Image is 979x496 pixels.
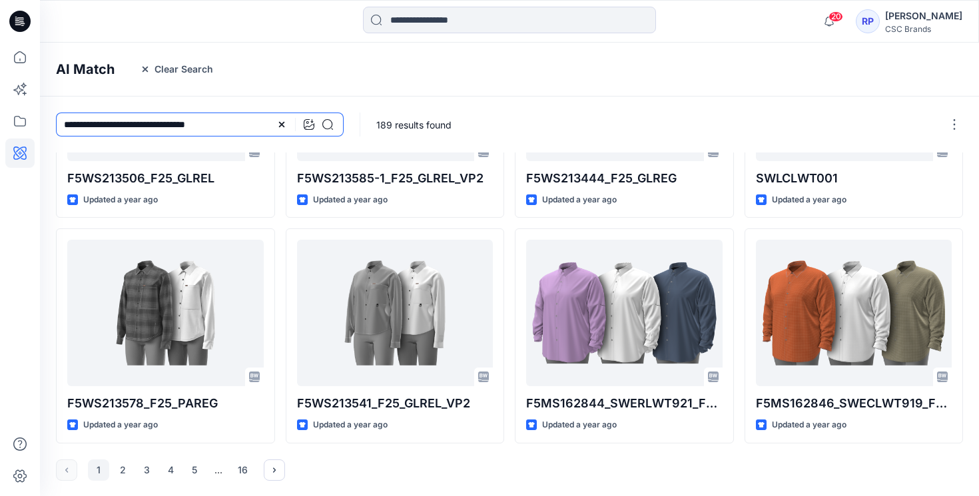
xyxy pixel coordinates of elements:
[67,394,264,413] p: F5WS213578_F25_PAREG
[83,193,158,207] p: Updated a year ago
[297,240,493,386] a: F5WS213541_F25_GLREL_VP2
[542,193,617,207] p: Updated a year ago
[772,193,846,207] p: Updated a year ago
[885,8,962,24] div: [PERSON_NAME]
[67,240,264,386] a: F5WS213578_F25_PAREG
[542,418,617,432] p: Updated a year ago
[526,394,723,413] p: F5MS162844_SWERLWT921_F15_EXTREL_VFA
[232,459,253,481] button: 16
[67,169,264,188] p: F5WS213506_F25_GLREL
[83,418,158,432] p: Updated a year ago
[208,459,229,481] div: ...
[313,193,388,207] p: Updated a year ago
[112,459,133,481] button: 2
[136,459,157,481] button: 3
[756,169,952,188] p: SWLCLWT001
[856,9,880,33] div: RP
[376,118,452,132] p: 189 results found
[160,459,181,481] button: 4
[297,169,493,188] p: F5WS213585-1_F25_GLREL_VP2
[131,59,222,80] button: Clear Search
[56,61,115,77] h4: AI Match
[772,418,846,432] p: Updated a year ago
[313,418,388,432] p: Updated a year ago
[88,459,109,481] button: 1
[526,169,723,188] p: F5WS213444_F25_GLREG
[756,240,952,386] a: F5MS162846_SWECLWT919_F15_EXTCLA_VFA
[184,459,205,481] button: 5
[756,394,952,413] p: F5MS162846_SWECLWT919_F15_EXTCLA_VFA
[828,11,843,22] span: 20
[297,394,493,413] p: F5WS213541_F25_GLREL_VP2
[885,24,962,34] div: CSC Brands
[526,240,723,386] a: F5MS162844_SWERLWT921_F15_EXTREL_VFA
